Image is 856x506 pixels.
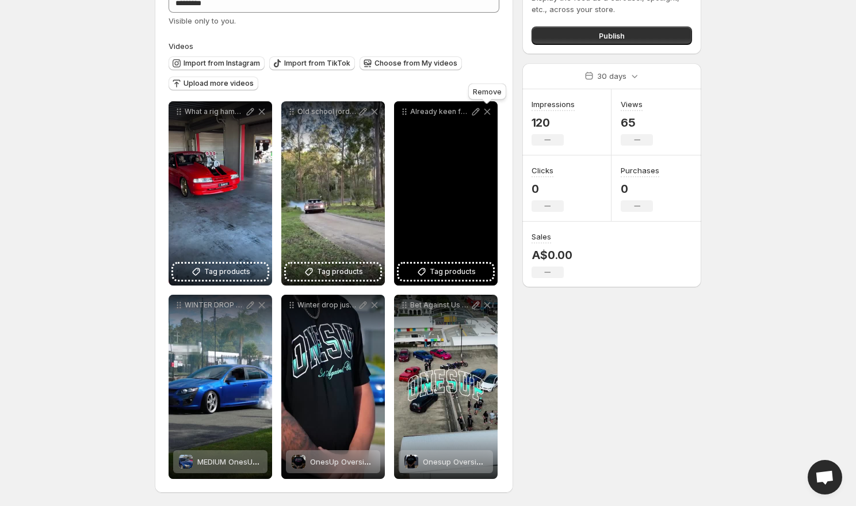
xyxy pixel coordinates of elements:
button: Tag products [399,264,493,280]
button: Import from Instagram [169,56,265,70]
button: Publish [532,26,692,45]
span: OnesUp Oversized Tee (Black & Pink) [310,457,446,466]
button: Tag products [173,264,267,280]
div: WINTER DROP LIVEMEDIUM OnesUp Arched StickerMEDIUM OnesUp Arched Sticker [169,295,272,479]
div: Bet Against Us WINTER DROP 256 6pm cactus_contentOnesup Oversized Tee (Black & Aqua)Onesup Oversi... [394,295,498,479]
p: Winter drop just around the corner cactus_content [297,300,357,310]
p: 65 [621,116,653,130]
span: Import from TikTok [284,59,350,68]
p: 30 days [597,70,626,82]
span: Videos [169,41,193,51]
div: Old school jordanflockhart prostreetnationaus ONESUPTag products [281,101,385,286]
span: Publish [599,30,625,41]
p: 0 [621,182,659,196]
p: A$0.00 [532,248,572,262]
p: Already keen for Summernats next year ONESUP [410,107,470,116]
p: WINTER DROP LIVE [185,300,244,310]
p: Bet Against Us WINTER DROP 256 6pm cactus_content [410,300,470,310]
span: Choose from My videos [375,59,457,68]
h3: Sales [532,231,551,242]
span: Upload more videos [184,79,254,88]
div: Open chat [808,460,842,494]
h3: Purchases [621,165,659,176]
h3: Impressions [532,98,575,110]
p: 120 [532,116,575,130]
p: Old school jordanflockhart prostreetnationaus ONESUP [297,107,357,116]
button: Choose from My videos [360,56,462,70]
img: MEDIUM OnesUp Arched Sticker [179,455,193,469]
p: What a rig hamerd_vn ONESUP [185,107,244,116]
div: What a rig hamerd_vn ONESUPTag products [169,101,272,286]
div: Already keen for Summernats next year ONESUPTag products [394,101,498,286]
img: OnesUp Oversized Tee (Black & Pink) [292,455,305,469]
img: Onesup Oversized Tee (Black & Aqua) [404,455,418,469]
span: Import from Instagram [184,59,260,68]
span: Tag products [317,266,363,277]
span: MEDIUM OnesUp Arched Sticker [197,457,313,466]
h3: Views [621,98,643,110]
button: Tag products [286,264,380,280]
span: Tag products [204,266,250,277]
h3: Clicks [532,165,553,176]
div: Winter drop just around the corner cactus_contentOnesUp Oversized Tee (Black & Pink)OnesUp Oversi... [281,295,385,479]
span: Visible only to you. [169,16,236,25]
span: Tag products [430,266,476,277]
span: Onesup Oversized Tee (Black & Aqua) [423,457,562,466]
button: Upload more videos [169,77,258,90]
button: Import from TikTok [269,56,355,70]
p: 0 [532,182,564,196]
